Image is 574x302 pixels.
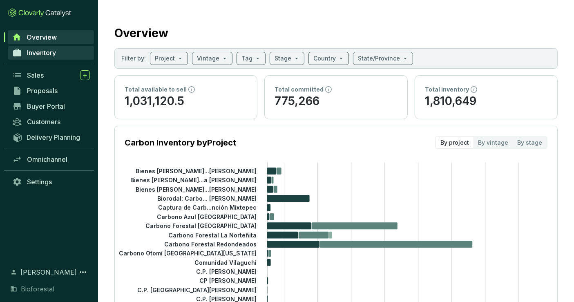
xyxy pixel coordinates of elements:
[8,46,94,60] a: Inventory
[20,267,77,277] span: [PERSON_NAME]
[137,286,257,293] tspan: C.P. [GEOGRAPHIC_DATA][PERSON_NAME]
[194,259,257,266] tspan: Comunidad Vilaguchi
[145,222,257,229] tspan: Carbono Forestal [GEOGRAPHIC_DATA]
[27,133,80,141] span: Delivery Planning
[158,204,257,211] tspan: Captura de Carb...nción Mixtepec
[27,155,67,163] span: Omnichannel
[125,85,187,94] p: Total available to sell
[199,277,257,284] tspan: CP [PERSON_NAME]
[513,137,547,148] div: By stage
[125,137,236,148] p: Carbon Inventory by Project
[275,94,397,109] p: 775,266
[196,268,257,275] tspan: C.P. [PERSON_NAME]
[130,177,257,183] tspan: Bienes [PERSON_NAME]...a [PERSON_NAME]
[8,175,94,189] a: Settings
[27,49,56,57] span: Inventory
[164,241,257,248] tspan: Carbono Forestal Redondeados
[27,33,57,41] span: Overview
[8,99,94,113] a: Buyer Portal
[125,94,247,109] p: 1,031,120.5
[136,186,257,193] tspan: Bienes [PERSON_NAME]...[PERSON_NAME]
[8,84,94,98] a: Proposals
[8,130,94,144] a: Delivery Planning
[8,115,94,129] a: Customers
[8,30,94,44] a: Overview
[8,152,94,166] a: Omnichannel
[114,25,168,42] h2: Overview
[435,136,547,149] div: segmented control
[136,168,257,174] tspan: Bienes [PERSON_NAME]...[PERSON_NAME]
[27,87,58,95] span: Proposals
[27,178,52,186] span: Settings
[275,85,324,94] p: Total committed
[168,231,257,238] tspan: Carbono Forestal La Norteñita
[27,102,65,110] span: Buyer Portal
[27,118,60,126] span: Customers
[8,68,94,82] a: Sales
[425,94,547,109] p: 1,810,649
[21,284,54,294] span: Bioforestal
[425,85,469,94] p: Total inventory
[473,137,513,148] div: By vintage
[157,195,257,202] tspan: Biorodal: Carbo... [PERSON_NAME]
[119,250,257,257] tspan: Carbono Otomí [GEOGRAPHIC_DATA][US_STATE]
[157,213,257,220] tspan: Carbono Azul [GEOGRAPHIC_DATA]
[121,54,146,63] p: Filter by:
[436,137,473,148] div: By project
[27,71,44,79] span: Sales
